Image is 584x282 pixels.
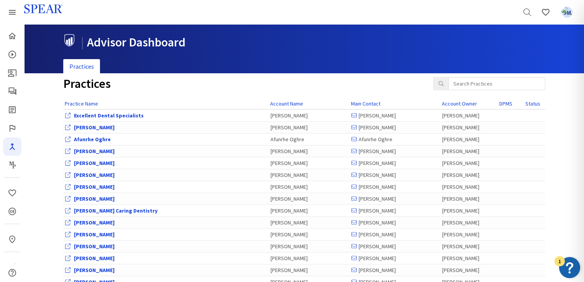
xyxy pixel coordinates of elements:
a: Favorites [3,184,21,202]
a: Courses [3,45,21,64]
div: [PERSON_NAME] [271,124,348,131]
div: [PERSON_NAME] [442,159,495,167]
div: [PERSON_NAME] [351,242,438,250]
div: [PERSON_NAME] [271,183,348,191]
a: Status [525,100,540,107]
a: View Office Dashboard [74,243,115,250]
a: Help [3,264,21,282]
a: In-Person & Virtual [3,230,21,249]
a: CE Credits [3,202,21,221]
div: [PERSON_NAME] [351,207,438,214]
div: [PERSON_NAME] [271,171,348,179]
span: | [81,35,84,50]
div: [PERSON_NAME] [442,147,495,155]
div: [PERSON_NAME] [351,231,438,238]
input: Search Practices [448,77,545,90]
img: ... [561,7,573,18]
div: [PERSON_NAME] [351,124,438,131]
a: Practices [63,59,100,74]
a: Faculty Club Elite [3,119,21,137]
a: Main Contact [351,100,381,107]
a: Spear Digest [3,101,21,119]
div: [PERSON_NAME] [351,195,438,203]
a: View Office Dashboard [74,195,115,202]
a: Spear Products [3,3,21,21]
a: View Office Dashboard [74,183,115,190]
img: Resource Center badge [559,257,580,278]
div: 1 [558,261,561,271]
div: [PERSON_NAME] [442,183,495,191]
a: View Office Dashboard [74,112,144,119]
div: [PERSON_NAME] [271,266,348,274]
a: Home [3,27,21,45]
div: Afunrhe Oghre [271,135,348,143]
h1: Practices [63,77,422,91]
a: Patient Education [3,64,21,82]
div: [PERSON_NAME] [271,195,348,203]
div: [PERSON_NAME] [351,254,438,262]
div: [PERSON_NAME] [351,159,438,167]
a: View Office Dashboard [74,255,115,262]
div: [PERSON_NAME] [442,135,495,143]
div: [PERSON_NAME] [271,242,348,250]
a: View Office Dashboard [74,207,157,214]
a: View Office Dashboard [74,148,115,155]
div: [PERSON_NAME] [442,112,495,119]
div: [PERSON_NAME] [351,147,438,155]
div: [PERSON_NAME] [442,254,495,262]
a: Favorites [558,3,576,21]
div: [PERSON_NAME] [271,231,348,238]
div: [PERSON_NAME] [271,159,348,167]
a: Masters Program [3,156,21,174]
a: Navigator Pro [3,137,21,156]
div: [PERSON_NAME] [442,266,495,274]
a: View Office Dashboard [74,219,115,226]
a: Account Owner [442,100,477,107]
div: [PERSON_NAME] [351,112,438,119]
div: [PERSON_NAME] [442,219,495,226]
div: [PERSON_NAME] [271,207,348,214]
a: View Office Dashboard [74,160,115,167]
a: Search [518,3,536,21]
div: [PERSON_NAME] [442,171,495,179]
a: Practice Name [65,100,98,107]
div: [PERSON_NAME] [351,219,438,226]
div: [PERSON_NAME] [351,266,438,274]
div: Afunrhe Oghre [351,135,438,143]
a: View Office Dashboard [74,124,115,131]
h1: Advisor Dashboard [63,34,540,49]
div: [PERSON_NAME] [271,147,348,155]
a: Spear Talk [3,82,21,101]
a: View Office Dashboard [74,267,115,274]
div: [PERSON_NAME] [442,242,495,250]
div: [PERSON_NAME] [271,254,348,262]
div: [PERSON_NAME] [271,112,348,119]
a: DPMS [499,100,512,107]
div: [PERSON_NAME] [442,231,495,238]
div: [PERSON_NAME] [442,207,495,214]
div: [PERSON_NAME] [351,171,438,179]
div: [PERSON_NAME] [351,183,438,191]
a: Account Name [270,100,303,107]
div: [PERSON_NAME] [442,124,495,131]
button: Open Resource Center [559,257,580,278]
a: View Office Dashboard [74,136,111,143]
div: [PERSON_NAME] [271,219,348,226]
a: Favorites [536,3,555,21]
a: View Office Dashboard [74,231,115,238]
a: My Study Club [3,258,21,277]
a: View Office Dashboard [74,172,115,178]
div: [PERSON_NAME] [442,195,495,203]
